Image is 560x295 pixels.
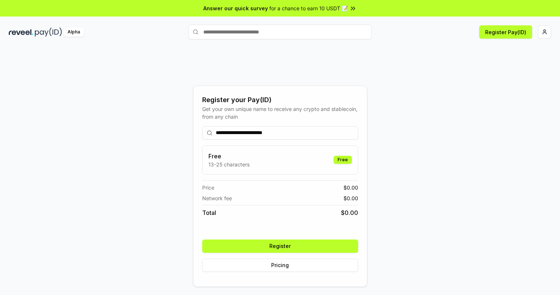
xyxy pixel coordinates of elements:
[202,259,358,272] button: Pricing
[479,25,532,39] button: Register Pay(ID)
[202,240,358,253] button: Register
[343,184,358,191] span: $ 0.00
[202,184,214,191] span: Price
[341,208,358,217] span: $ 0.00
[334,156,352,164] div: Free
[202,95,358,105] div: Register your Pay(ID)
[208,152,250,161] h3: Free
[208,161,250,168] p: 13-25 characters
[63,28,84,37] div: Alpha
[202,105,358,120] div: Get your own unique name to receive any crypto and stablecoin, from any chain
[35,28,62,37] img: pay_id
[9,28,33,37] img: reveel_dark
[203,4,268,12] span: Answer our quick survey
[202,194,232,202] span: Network fee
[202,208,216,217] span: Total
[343,194,358,202] span: $ 0.00
[269,4,348,12] span: for a chance to earn 10 USDT 📝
